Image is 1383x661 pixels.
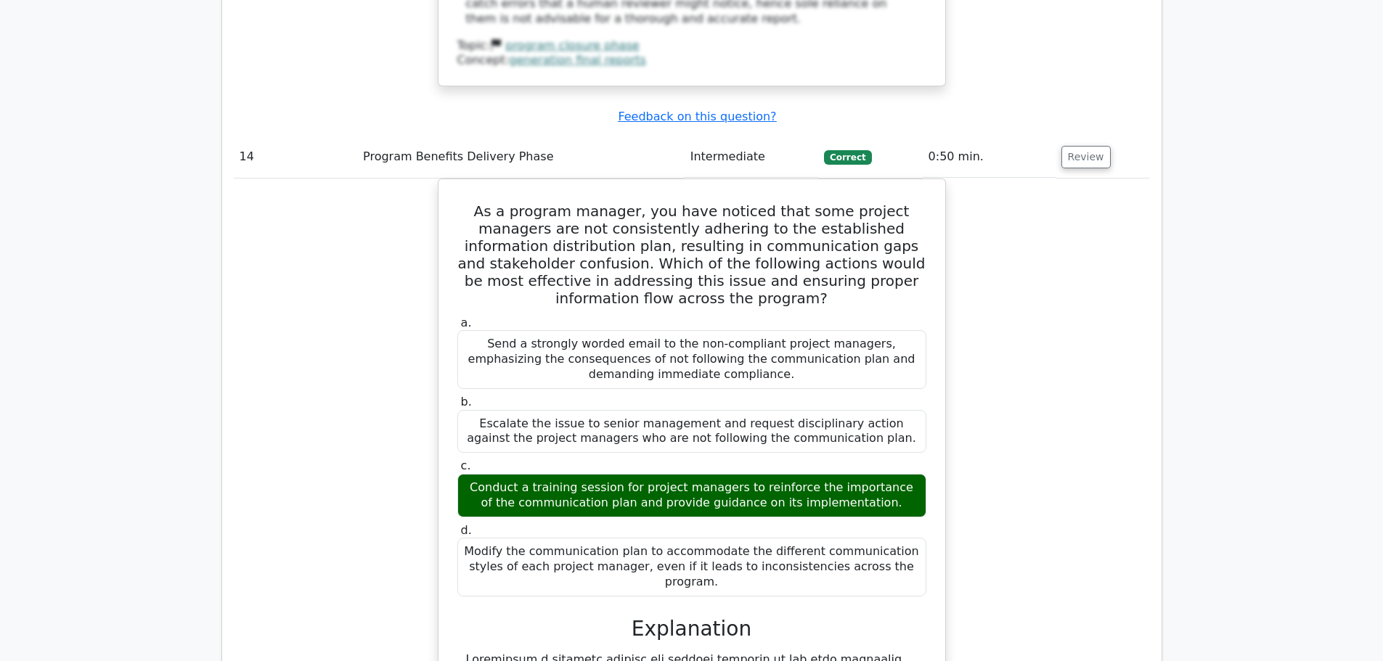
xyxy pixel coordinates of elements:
h5: As a program manager, you have noticed that some project managers are not consistently adhering t... [456,202,928,307]
span: d. [461,523,472,537]
div: Modify the communication plan to accommodate the different communication styles of each project m... [457,538,926,596]
span: b. [461,395,472,408]
td: Intermediate [685,136,818,178]
div: Escalate the issue to senior management and request disciplinary action against the project manag... [457,410,926,453]
a: generation final reports [509,53,646,67]
button: Review [1061,146,1111,168]
div: Topic: [457,38,926,54]
span: Correct [824,150,871,165]
div: Conduct a training session for project managers to reinforce the importance of the communication ... [457,474,926,517]
td: Program Benefits Delivery Phase [357,136,685,178]
a: program closure phase [505,38,639,52]
h3: Explanation [466,617,918,641]
td: 0:50 min. [923,136,1056,178]
div: Send a strongly worded email to the non-compliant project managers, emphasizing the consequences ... [457,330,926,388]
span: a. [461,316,472,329]
td: 14 [234,136,358,178]
div: Concept: [457,53,926,68]
span: c. [461,459,471,472]
a: Feedback on this question? [618,110,776,123]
